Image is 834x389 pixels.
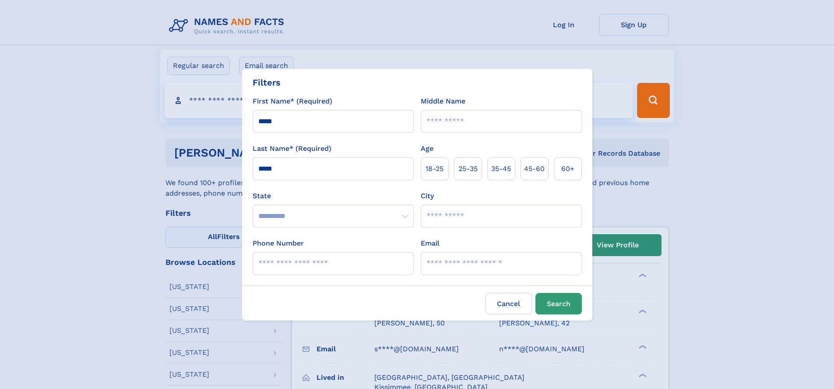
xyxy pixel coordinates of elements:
[253,96,332,107] label: First Name* (Required)
[253,76,281,89] div: Filters
[524,164,545,174] span: 45‑60
[253,143,331,154] label: Last Name* (Required)
[421,191,434,201] label: City
[491,164,511,174] span: 35‑45
[421,238,440,249] label: Email
[421,96,465,107] label: Middle Name
[458,164,478,174] span: 25‑35
[426,164,443,174] span: 18‑25
[486,293,532,314] label: Cancel
[561,164,574,174] span: 60+
[253,238,304,249] label: Phone Number
[421,143,433,154] label: Age
[253,191,414,201] label: State
[535,293,582,314] button: Search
